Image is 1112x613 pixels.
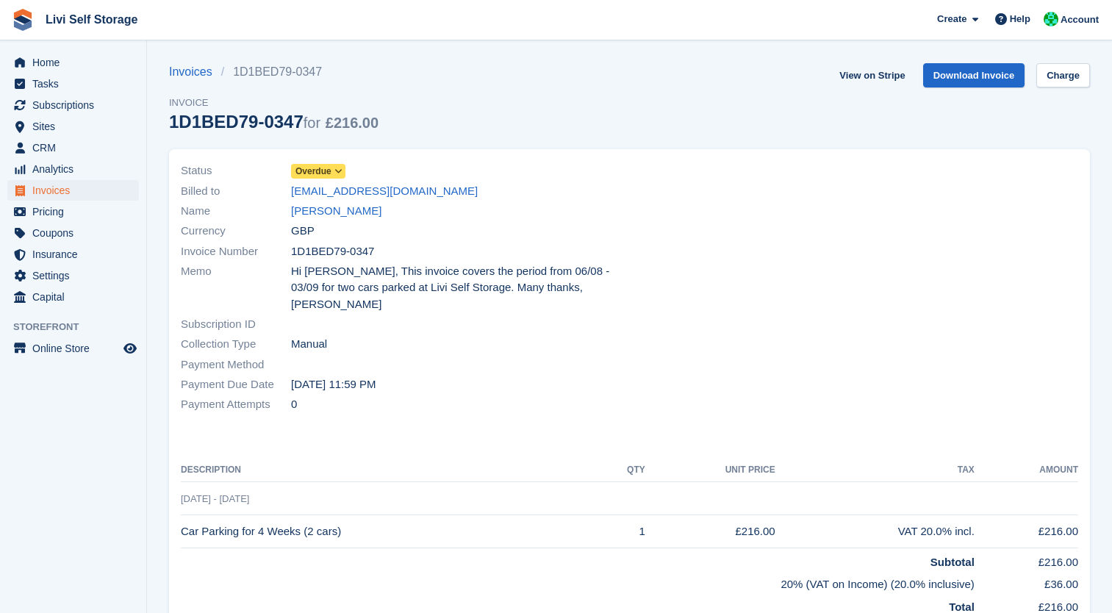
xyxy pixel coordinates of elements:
[7,338,139,359] a: menu
[291,183,478,200] a: [EMAIL_ADDRESS][DOMAIN_NAME]
[304,115,320,131] span: for
[181,223,291,240] span: Currency
[7,223,139,243] a: menu
[181,183,291,200] span: Billed to
[975,548,1078,570] td: £216.00
[32,265,121,286] span: Settings
[598,459,645,482] th: QTY
[930,556,975,568] strong: Subtotal
[32,338,121,359] span: Online Store
[169,63,379,81] nav: breadcrumbs
[32,180,121,201] span: Invoices
[1010,12,1030,26] span: Help
[169,96,379,110] span: Invoice
[975,459,1078,482] th: Amount
[181,570,975,593] td: 20% (VAT on Income) (20.0% inclusive)
[775,523,975,540] div: VAT 20.0% incl.
[291,376,376,393] time: 2025-09-03 22:59:59 UTC
[181,243,291,260] span: Invoice Number
[181,263,291,313] span: Memo
[291,162,345,179] a: Overdue
[975,570,1078,593] td: £36.00
[7,287,139,307] a: menu
[7,116,139,137] a: menu
[1061,12,1099,27] span: Account
[32,201,121,222] span: Pricing
[291,203,381,220] a: [PERSON_NAME]
[169,112,379,132] div: 1D1BED79-0347
[181,356,291,373] span: Payment Method
[181,459,598,482] th: Description
[598,515,645,548] td: 1
[32,159,121,179] span: Analytics
[7,180,139,201] a: menu
[645,515,775,548] td: £216.00
[169,63,221,81] a: Invoices
[32,287,121,307] span: Capital
[181,376,291,393] span: Payment Due Date
[181,336,291,353] span: Collection Type
[1036,63,1090,87] a: Charge
[181,316,291,333] span: Subscription ID
[32,95,121,115] span: Subscriptions
[32,74,121,94] span: Tasks
[181,162,291,179] span: Status
[32,223,121,243] span: Coupons
[949,601,975,613] strong: Total
[975,515,1078,548] td: £216.00
[121,340,139,357] a: Preview store
[923,63,1025,87] a: Download Invoice
[32,52,121,73] span: Home
[645,459,775,482] th: Unit Price
[326,115,379,131] span: £216.00
[291,396,297,413] span: 0
[181,396,291,413] span: Payment Attempts
[291,243,374,260] span: 1D1BED79-0347
[7,137,139,158] a: menu
[32,116,121,137] span: Sites
[291,336,327,353] span: Manual
[12,9,34,31] img: stora-icon-8386f47178a22dfd0bd8f6a31ec36ba5ce8667c1dd55bd0f319d3a0aa187defe.svg
[937,12,966,26] span: Create
[13,320,146,334] span: Storefront
[181,493,249,504] span: [DATE] - [DATE]
[181,515,598,548] td: Car Parking for 4 Weeks (2 cars)
[40,7,143,32] a: Livi Self Storage
[32,244,121,265] span: Insurance
[7,74,139,94] a: menu
[7,52,139,73] a: menu
[7,201,139,222] a: menu
[7,159,139,179] a: menu
[833,63,911,87] a: View on Stripe
[32,137,121,158] span: CRM
[7,244,139,265] a: menu
[775,459,975,482] th: Tax
[7,95,139,115] a: menu
[7,265,139,286] a: menu
[291,263,621,313] span: Hi [PERSON_NAME], This invoice covers the period from 06/08 - 03/09 for two cars parked at Livi S...
[1044,12,1058,26] img: Joe Robertson
[295,165,331,178] span: Overdue
[181,203,291,220] span: Name
[291,223,315,240] span: GBP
